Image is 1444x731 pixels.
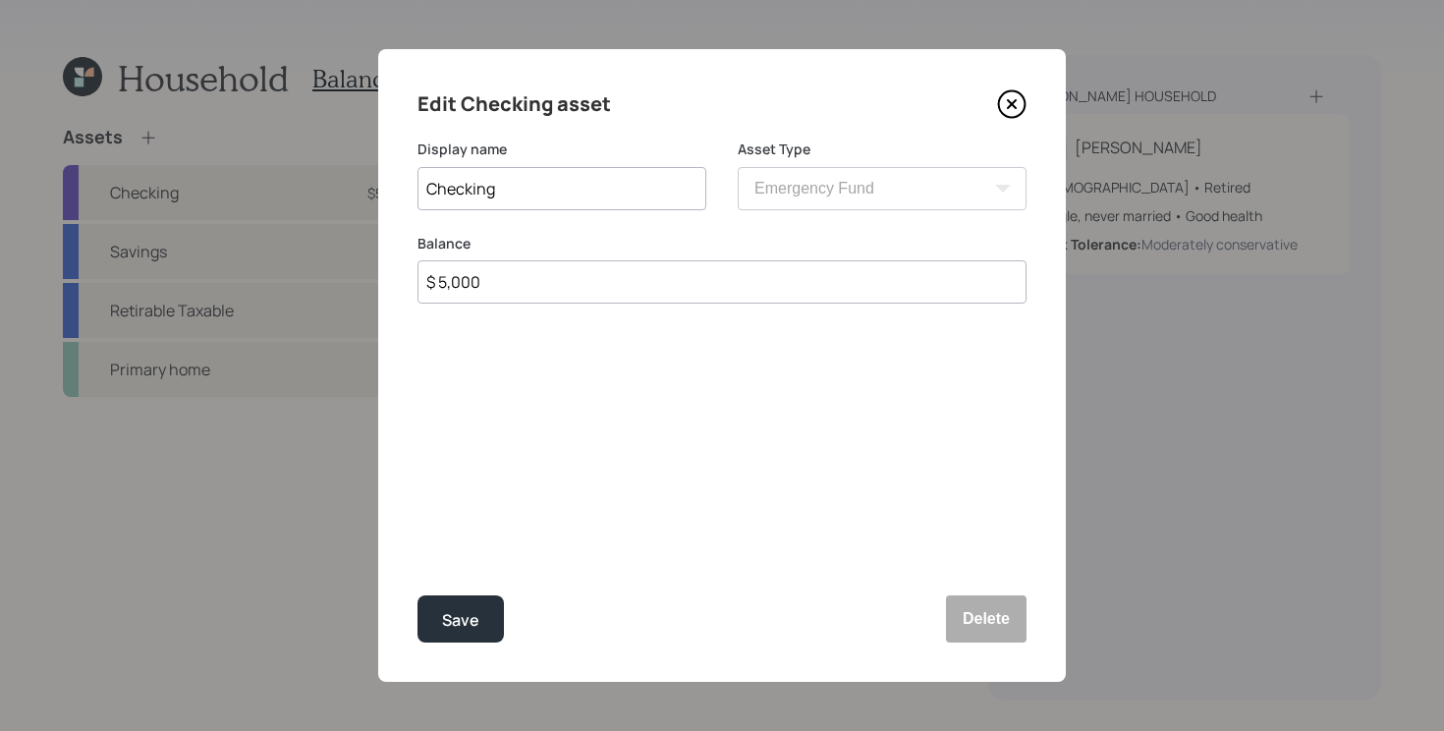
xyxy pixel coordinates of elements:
button: Delete [946,595,1027,643]
h4: Edit Checking asset [417,88,611,120]
label: Display name [417,140,706,159]
label: Balance [417,234,1027,253]
label: Asset Type [738,140,1027,159]
div: Save [442,607,479,634]
button: Save [417,595,504,643]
